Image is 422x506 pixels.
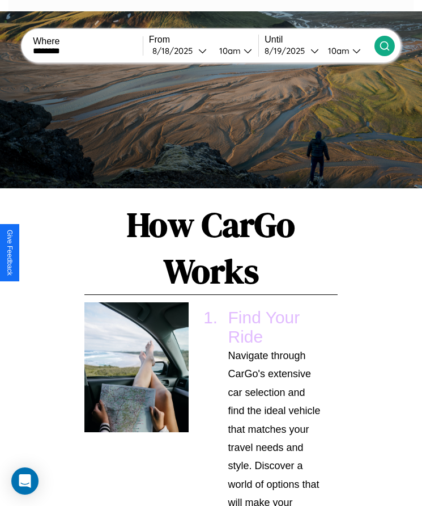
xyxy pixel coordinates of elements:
div: 10am [322,45,352,56]
h1: How CarGo Works [84,201,338,295]
label: Where [33,36,143,47]
button: 10am [319,45,374,57]
button: 10am [210,45,259,57]
div: 8 / 19 / 2025 [265,45,310,56]
button: 8/18/2025 [149,45,210,57]
div: 10am [214,45,244,56]
div: 8 / 18 / 2025 [152,45,198,56]
label: From [149,35,259,45]
div: Give Feedback [6,230,14,276]
label: Until [265,35,374,45]
div: Open Intercom Messenger [11,467,39,495]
